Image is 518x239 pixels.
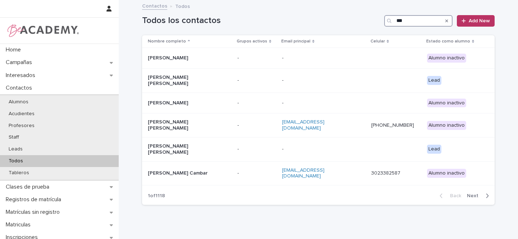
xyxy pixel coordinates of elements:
p: - [282,146,354,152]
p: Staff [3,134,25,140]
tr: [PERSON_NAME] [PERSON_NAME]-- Lead [142,68,495,93]
p: Campañas [3,59,38,66]
a: Add New [457,15,495,27]
p: Todos [3,158,29,164]
a: [PHONE_NUMBER] [371,123,414,128]
tr: [PERSON_NAME]-- Alumno inactivo [142,93,495,113]
p: Tableros [3,170,35,176]
p: - [237,55,276,61]
p: Celular [371,37,385,45]
p: [PERSON_NAME] [148,100,220,106]
p: Registros de matrícula [3,196,67,203]
p: Home [3,46,27,53]
p: [PERSON_NAME] [PERSON_NAME] [148,143,220,155]
p: - [237,146,276,152]
p: Acudientes [3,111,40,117]
p: Alumnos [3,99,34,105]
tr: [PERSON_NAME] [PERSON_NAME]-- Lead [142,137,495,161]
span: Add New [469,18,490,23]
p: Todos [175,2,190,10]
div: Lead [427,76,441,85]
p: - [282,77,354,84]
p: - [282,100,354,106]
p: Clases de prueba [3,184,55,190]
p: - [282,55,354,61]
span: Next [467,193,483,198]
p: [PERSON_NAME] Cambar [148,170,220,176]
p: 1 of 1118 [142,187,171,205]
tr: [PERSON_NAME]-- Alumno inactivo [142,48,495,69]
p: Matrículas sin registro [3,209,65,216]
p: - [237,170,276,176]
p: Profesores [3,123,40,129]
p: [PERSON_NAME] [PERSON_NAME] [148,119,220,131]
div: Lead [427,145,441,154]
div: Alumno inactivo [427,99,466,108]
p: Grupos activos [237,37,267,45]
div: Alumno inactivo [427,54,466,63]
span: Back [446,193,461,198]
img: WPrjXfSUmiLcdUfaYY4Q [6,23,79,38]
button: Back [434,193,464,199]
h1: Todos los contactos [142,15,381,26]
p: Email principal [281,37,310,45]
a: [EMAIL_ADDRESS][DOMAIN_NAME] [282,119,324,131]
div: Alumno inactivo [427,169,466,178]
p: Nombre completo [148,37,186,45]
p: Contactos [3,85,38,91]
p: Matriculas [3,221,36,228]
button: Next [464,193,495,199]
a: Contactos [142,1,167,10]
p: - [237,100,276,106]
tr: [PERSON_NAME] Cambar-[EMAIL_ADDRESS][DOMAIN_NAME]3023382587 Alumno inactivo [142,161,495,185]
input: Search [384,15,453,27]
div: Alumno inactivo [427,121,466,130]
p: - [237,122,276,128]
p: Estado como alumno [426,37,470,45]
p: [PERSON_NAME] [PERSON_NAME] [148,75,220,87]
p: Interesados [3,72,41,79]
p: [PERSON_NAME] [148,55,220,61]
p: - [237,77,276,84]
a: [EMAIL_ADDRESS][DOMAIN_NAME] [282,168,324,179]
p: Leads [3,146,28,152]
a: 3023382587 [371,171,400,176]
tr: [PERSON_NAME] [PERSON_NAME]-[EMAIL_ADDRESS][DOMAIN_NAME][PHONE_NUMBER] Alumno inactivo [142,113,495,137]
